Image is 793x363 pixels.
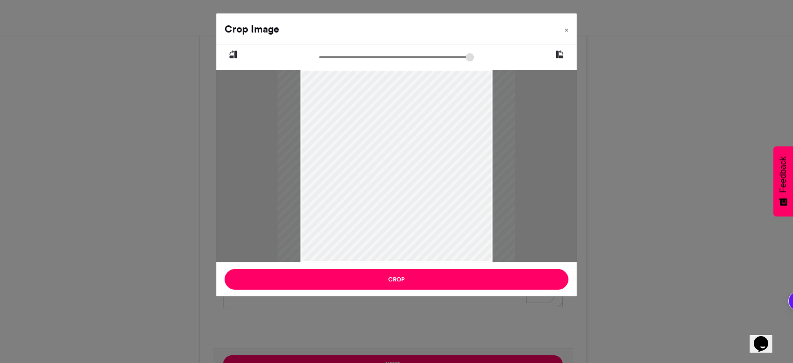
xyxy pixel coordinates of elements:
[557,13,577,42] button: Close
[225,269,568,290] button: Crop
[773,146,793,216] button: Feedback - Show survey
[779,156,788,193] span: Feedback
[565,27,568,33] span: ×
[225,22,279,37] h4: Crop Image
[750,322,783,353] iframe: chat widget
